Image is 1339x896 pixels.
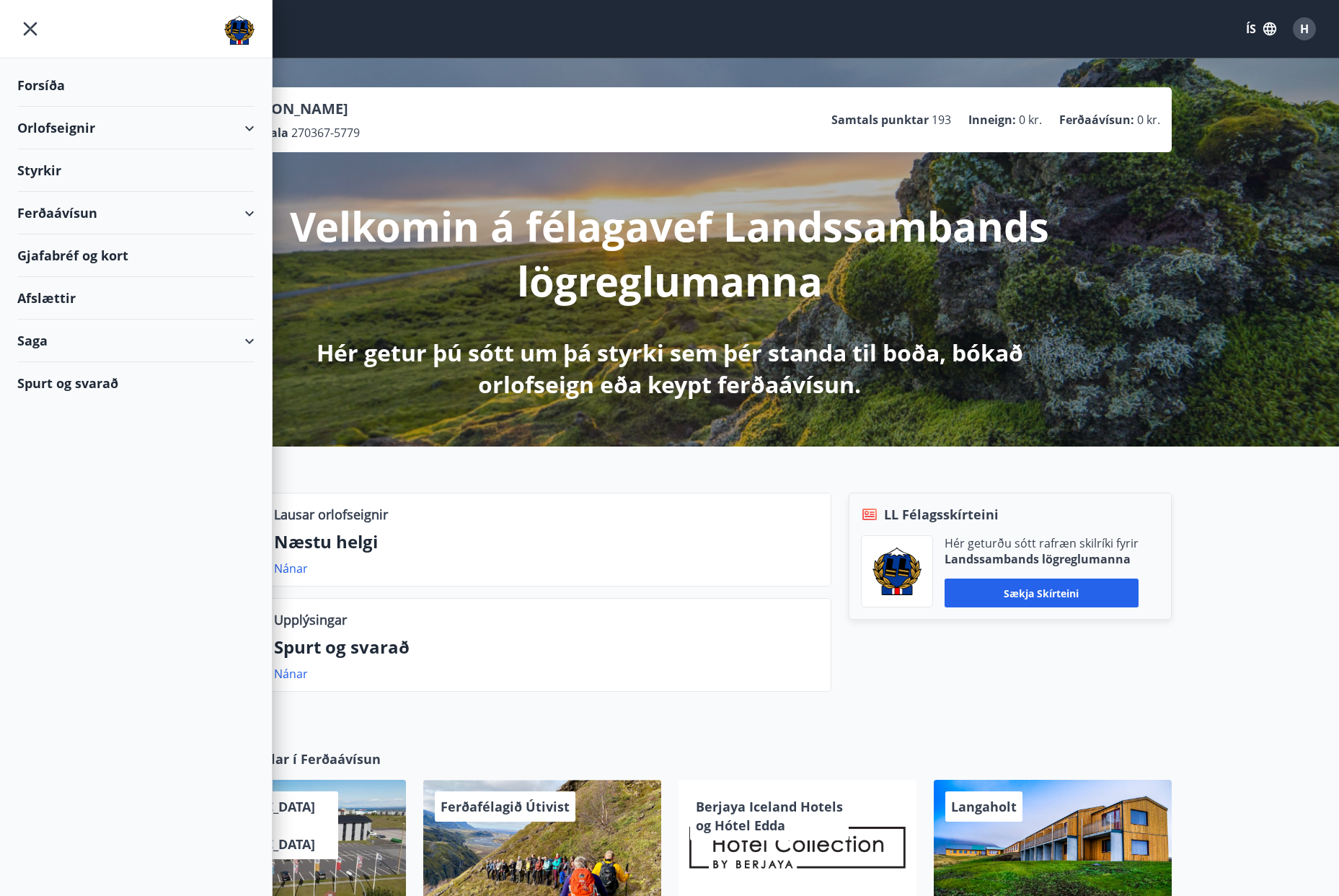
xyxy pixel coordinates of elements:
[17,149,255,192] div: Styrkir
[945,551,1139,567] p: Landssambands lögreglumanna
[17,234,255,277] div: Gjafabréf og kort
[274,610,347,629] p: Upplýsingar
[1137,112,1160,128] span: 0 kr.
[274,505,388,524] p: Lausar orlofseignir
[872,548,922,595] img: 1cqKbADZNYZ4wXUG0EC2JmCwhQh0Y6EN22Kw4FTY.png
[185,750,381,768] span: Samstarfsaðilar í Ferðaávísun
[289,198,1051,308] p: Velkomin á félagavef Landssambands lögreglumanna
[945,535,1139,551] p: Hér geturðu sótt rafræn skilríki fyrir
[1300,21,1309,37] span: H
[274,530,819,554] p: Næstu helgi
[1238,16,1284,42] button: ÍS
[274,561,308,576] a: Nánar
[291,125,360,141] span: 270367-5779
[17,107,255,149] div: Orlofseignir
[951,798,1017,815] span: Langaholt
[17,16,43,42] button: menu
[884,505,999,524] span: LL Félagsskírteini
[441,798,570,815] span: Ferðafélagið Útivist
[231,99,360,119] p: [PERSON_NAME]
[932,112,951,128] span: 193
[224,16,255,45] img: union_logo
[17,64,255,107] div: Forsíða
[274,666,308,682] a: Nánar
[274,635,819,659] p: Spurt og svarað
[17,362,255,404] div: Spurt og svarað
[968,112,1016,128] p: Inneign :
[289,337,1051,400] p: Hér getur þú sótt um þá styrki sem þér standa til boða, bókað orlofseign eða keypt ferðaávísun.
[17,192,255,234] div: Ferðaávísun
[1287,12,1322,46] button: H
[1019,112,1042,128] span: 0 kr.
[945,579,1139,607] button: Sækja skírteini
[1059,112,1134,128] p: Ferðaávísun :
[17,277,255,320] div: Afslættir
[831,112,929,128] p: Samtals punktar
[696,798,843,834] span: Berjaya Iceland Hotels og Hótel Edda
[17,320,255,362] div: Saga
